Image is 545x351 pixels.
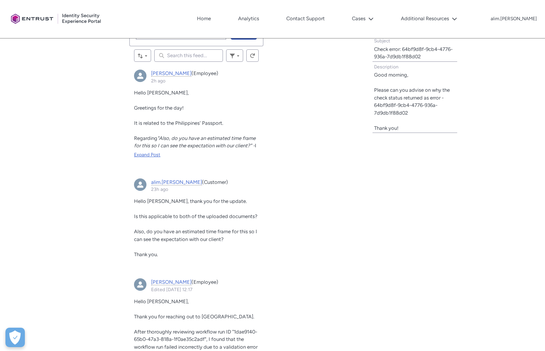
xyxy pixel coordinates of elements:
[399,13,459,24] button: Additional Resources
[374,46,453,60] lightning-formatted-text: Check error: 64bf9d8f-9cb4-4776-936a-7d9db1f88d02
[192,279,218,285] span: (Employee)
[134,135,256,149] span: "Also, do you have an estimated time frame for this so I can see the expectation with our client?" -
[151,179,202,185] a: alim.[PERSON_NAME]
[134,251,158,257] span: Thank you.
[134,90,189,96] span: Hello [PERSON_NAME],
[134,299,189,304] span: Hello [PERSON_NAME],
[134,151,259,158] a: Expand Post
[134,198,247,204] span: Hello [PERSON_NAME], thank you for the update.
[284,13,327,24] a: Contact Support
[5,328,25,347] div: Cookie Preferences
[374,72,450,131] lightning-formatted-text: Good morning, Please can you advise on why the check status returned as error - 64bf9d8f-9cb4-477...
[192,70,218,76] span: (Employee)
[151,279,192,285] a: [PERSON_NAME]
[134,135,157,141] span: Regarding
[491,16,537,22] p: alim.[PERSON_NAME]
[151,187,168,192] a: 23h ago
[490,14,537,22] button: User Profile alim.ahmad
[202,179,228,185] span: (Customer)
[374,38,390,44] span: Subject
[134,70,146,82] div: Mayank
[129,65,264,169] article: Mayank, 2h ago
[236,13,261,24] a: Analytics, opens in new tab
[134,105,184,111] span: Greetings for the day!
[195,13,213,24] a: Home
[350,13,376,24] button: Cases
[134,120,223,126] span: It is related to the Philippines' Passport.
[134,314,254,320] span: Thank you for reaching out to [GEOGRAPHIC_DATA].
[134,213,258,219] span: Is this applicable to both of the uploaded documents?
[5,328,25,347] button: Open Preferences
[134,178,146,191] img: alim.ahmad
[246,49,259,62] button: Refresh this feed
[134,278,146,291] img: External User - Mayank (null)
[134,229,257,242] span: Also, do you have an estimated time frame for this so I can see the expectation with our client?
[151,287,192,292] a: Edited [DATE] 12:17
[154,49,223,62] input: Search this feed...
[374,64,399,70] span: Description
[151,70,192,77] a: [PERSON_NAME]
[129,174,264,269] article: alim.ahmad, 23h ago
[134,70,146,82] img: External User - Mayank (null)
[151,78,165,84] a: 2h ago
[134,278,146,291] div: Mayank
